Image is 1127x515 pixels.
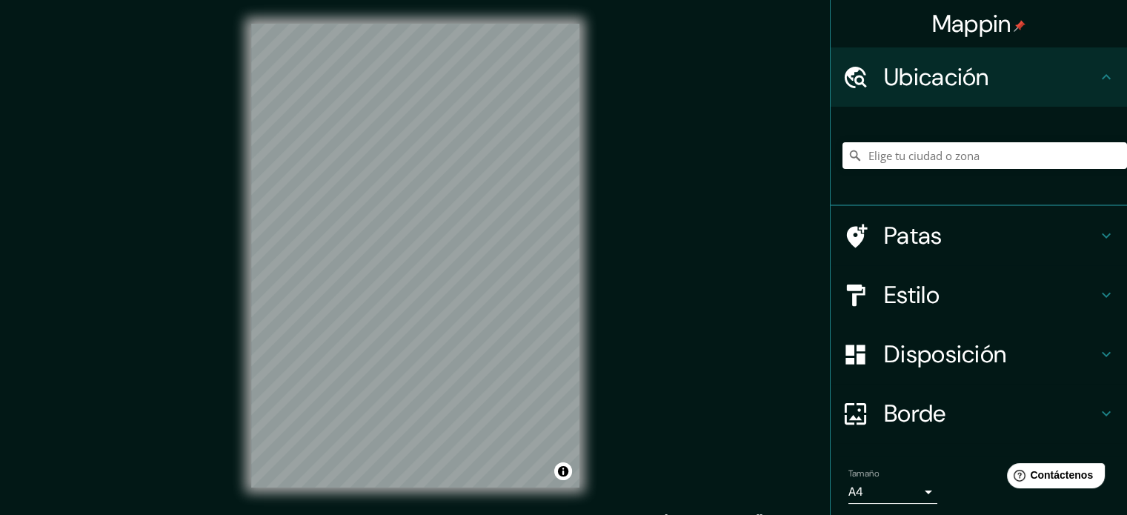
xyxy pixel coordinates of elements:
div: A4 [848,480,937,504]
font: Mappin [932,8,1011,39]
img: pin-icon.png [1014,20,1025,32]
canvas: Mapa [251,24,579,488]
button: Activar o desactivar atribución [554,462,572,480]
font: A4 [848,484,863,499]
div: Borde [831,384,1127,443]
font: Borde [884,398,946,429]
font: Tamaño [848,468,879,479]
input: Elige tu ciudad o zona [842,142,1127,169]
div: Patas [831,206,1127,265]
div: Estilo [831,265,1127,325]
div: Disposición [831,325,1127,384]
iframe: Lanzador de widgets de ayuda [995,457,1111,499]
font: Ubicación [884,62,989,93]
font: Estilo [884,279,940,310]
font: Disposición [884,339,1006,370]
div: Ubicación [831,47,1127,107]
font: Patas [884,220,943,251]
